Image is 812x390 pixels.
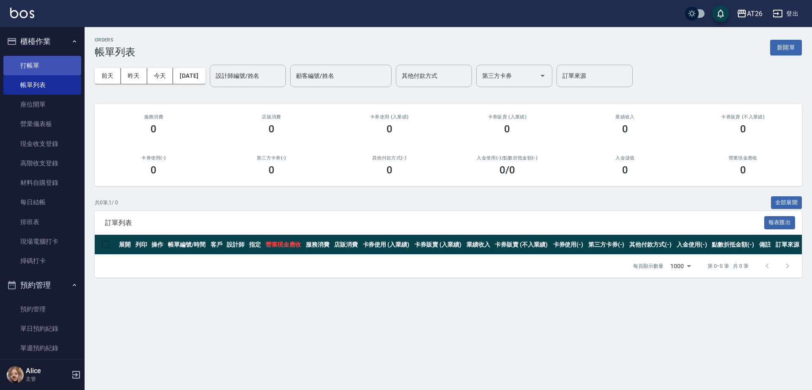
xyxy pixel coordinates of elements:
a: 報表匯出 [764,218,796,226]
p: 主管 [26,375,69,383]
th: 卡券使用(-) [551,235,586,255]
th: 入金使用(-) [675,235,710,255]
a: 預約管理 [3,299,81,319]
h2: 卡券使用 (入業績) [340,114,438,120]
h2: 業績收入 [576,114,674,120]
button: 新開單 [770,40,802,55]
h3: 0 [622,164,628,176]
th: 點數折抵金額(-) [710,235,757,255]
th: 店販消費 [332,235,360,255]
button: Open [536,69,549,82]
p: 共 0 筆, 1 / 0 [95,199,118,206]
img: Logo [10,8,34,18]
th: 卡券販賣 (不入業績) [493,235,551,255]
th: 訂單來源 [774,235,802,255]
button: save [712,5,729,22]
p: 每頁顯示數量 [633,262,664,270]
h3: 0 [622,123,628,135]
th: 業績收入 [464,235,493,255]
div: 1000 [667,255,694,277]
th: 卡券販賣 (入業績) [412,235,464,255]
h3: 0 [269,164,274,176]
a: 單週預約紀錄 [3,338,81,358]
th: 操作 [149,235,166,255]
button: 全部展開 [771,196,802,209]
button: [DATE] [173,68,205,84]
a: 掃碼打卡 [3,251,81,271]
h2: 店販消費 [223,114,321,120]
button: 昨天 [121,68,147,84]
th: 其他付款方式(-) [627,235,675,255]
h3: 0 [151,123,156,135]
th: 服務消費 [304,235,332,255]
div: AT26 [747,8,763,19]
button: 前天 [95,68,121,84]
h2: ORDERS [95,37,135,43]
h3: 帳單列表 [95,46,135,58]
h3: 服務消費 [105,114,203,120]
h3: 0 [387,164,392,176]
a: 每日結帳 [3,192,81,212]
button: 今天 [147,68,173,84]
th: 備註 [757,235,774,255]
a: 現金收支登錄 [3,134,81,154]
a: 材料自購登錄 [3,173,81,192]
h2: 第三方卡券(-) [223,155,321,161]
button: 預約管理 [3,274,81,296]
button: AT26 [733,5,766,22]
button: 登出 [769,6,802,22]
a: 排班表 [3,212,81,232]
h3: 0 /0 [499,164,515,176]
a: 座位開單 [3,95,81,114]
th: 營業現金應收 [263,235,304,255]
h3: 0 [740,123,746,135]
th: 卡券使用 (入業績) [361,235,413,255]
h2: 其他付款方式(-) [340,155,438,161]
th: 客戶 [208,235,225,255]
h2: 入金使用(-) /點數折抵金額(-) [458,155,556,161]
h2: 卡券販賣 (不入業績) [694,114,792,120]
button: 報表匯出 [764,216,796,229]
h2: 卡券販賣 (入業績) [458,114,556,120]
a: 單日預約紀錄 [3,319,81,338]
th: 設計師 [225,235,247,255]
th: 指定 [247,235,263,255]
h3: 0 [740,164,746,176]
h5: Alice [26,367,69,375]
h3: 0 [387,123,392,135]
th: 展開 [117,235,133,255]
a: 帳單列表 [3,75,81,95]
button: 櫃檯作業 [3,30,81,52]
a: 新開單 [770,43,802,51]
a: 營業儀表板 [3,114,81,134]
h3: 0 [269,123,274,135]
a: 現場電腦打卡 [3,232,81,251]
h3: 0 [504,123,510,135]
img: Person [7,366,24,383]
span: 訂單列表 [105,219,764,227]
h2: 營業現金應收 [694,155,792,161]
th: 第三方卡券(-) [586,235,628,255]
h2: 卡券使用(-) [105,155,203,161]
th: 帳單編號/時間 [166,235,208,255]
a: 打帳單 [3,56,81,75]
a: 高階收支登錄 [3,154,81,173]
h2: 入金儲值 [576,155,674,161]
p: 第 0–0 筆 共 0 筆 [708,262,749,270]
h3: 0 [151,164,156,176]
th: 列印 [133,235,150,255]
